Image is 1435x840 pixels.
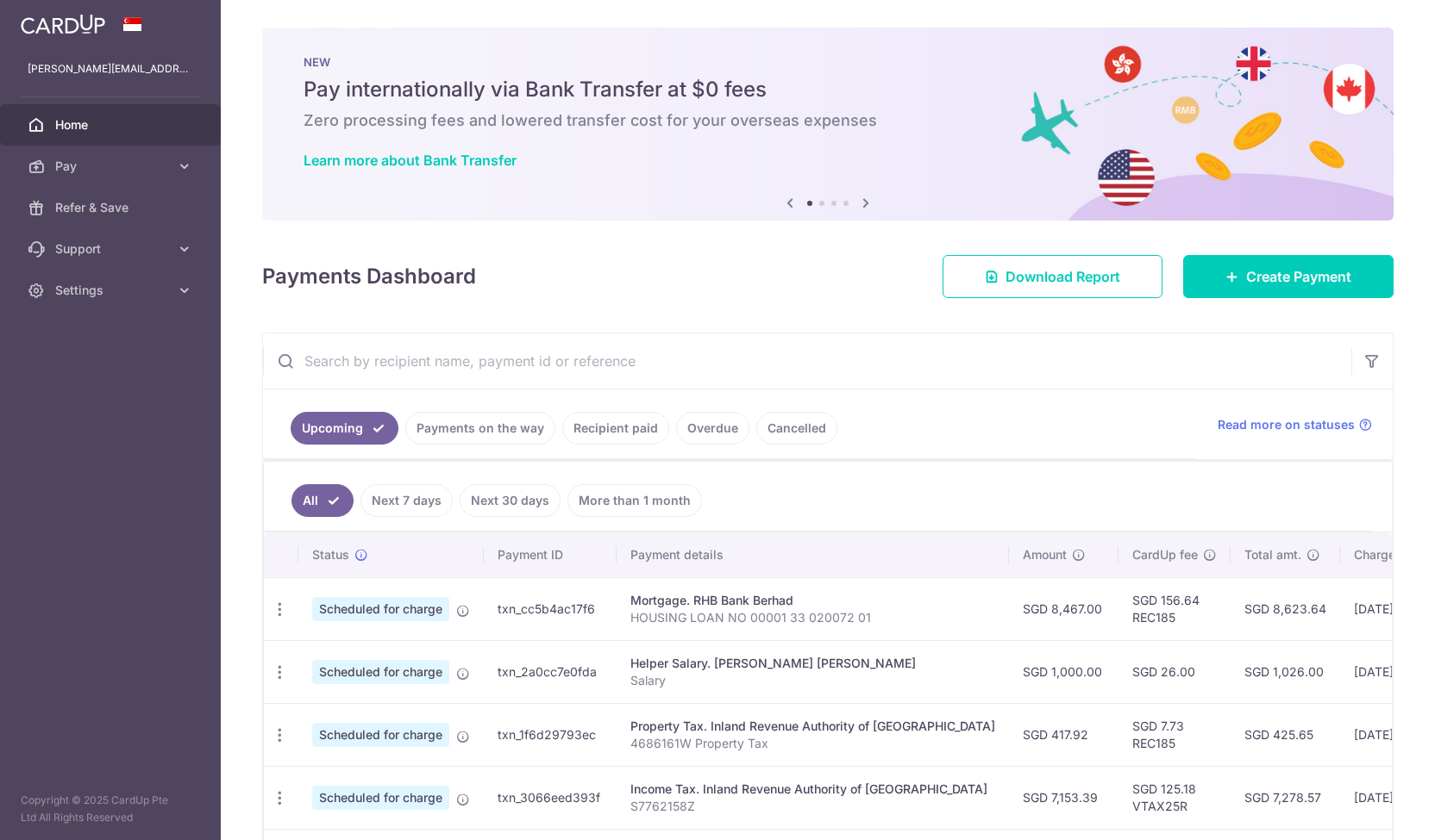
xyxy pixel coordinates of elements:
a: Download Report [943,255,1162,298]
a: Overdue [676,412,749,445]
span: Support [55,240,169,258]
td: SGD 7,153.39 [1009,766,1119,829]
a: Create Payment [1183,255,1394,298]
a: Learn more about Bank Transfer [304,152,517,169]
span: Home [55,116,169,134]
h5: Pay internationally via Bank Transfer at $0 fees [304,76,1352,103]
td: SGD 417.92 [1009,703,1119,766]
th: Payment ID [484,532,617,577]
td: SGD 8,467.00 [1009,577,1119,640]
a: Next 7 days [360,484,453,517]
p: NEW [304,55,1352,69]
td: SGD 425.65 [1231,703,1340,766]
td: SGD 7,278.57 [1231,766,1340,829]
td: txn_3066eed393f [484,766,617,829]
span: Scheduled for charge [312,723,449,747]
img: Bank transfer banner [262,28,1394,221]
th: Payment details [617,532,1009,577]
span: Scheduled for charge [312,597,449,621]
div: Mortgage. RHB Bank Berhad [630,592,995,609]
a: Cancelled [756,412,837,445]
a: Upcoming [291,412,398,445]
span: Scheduled for charge [312,786,449,810]
span: Total amt. [1244,546,1301,563]
span: Refer & Save [55,199,169,216]
span: Charge date [1354,546,1425,563]
a: Next 30 days [460,484,561,517]
a: Recipient paid [562,412,669,445]
span: Download Report [1006,266,1120,287]
a: More than 1 month [567,484,702,517]
span: Read more on statuses [1218,416,1355,433]
p: 4686161W Property Tax [630,735,995,752]
span: Status [312,546,349,563]
td: txn_1f6d29793ec [484,703,617,766]
td: SGD 7.73 REC185 [1119,703,1231,766]
p: S7762158Z [630,798,995,815]
td: SGD 26.00 [1119,640,1231,703]
div: Income Tax. Inland Revenue Authority of [GEOGRAPHIC_DATA] [630,781,995,798]
span: Settings [55,282,169,299]
td: txn_2a0cc7e0fda [484,640,617,703]
img: CardUp [21,14,105,34]
a: All [291,484,354,517]
td: SGD 1,026.00 [1231,640,1340,703]
input: Search by recipient name, payment id or reference [263,333,1351,389]
h4: Payments Dashboard [262,261,476,292]
td: SGD 8,623.64 [1231,577,1340,640]
span: CardUp fee [1132,546,1198,563]
p: [PERSON_NAME][EMAIL_ADDRESS][PERSON_NAME][DOMAIN_NAME] [28,60,193,78]
span: Amount [1023,546,1067,563]
div: Property Tax. Inland Revenue Authority of [GEOGRAPHIC_DATA] [630,718,995,735]
td: SGD 1,000.00 [1009,640,1119,703]
span: Create Payment [1246,266,1351,287]
div: Helper Salary. [PERSON_NAME] [PERSON_NAME] [630,655,995,672]
span: Pay [55,158,169,175]
td: SGD 125.18 VTAX25R [1119,766,1231,829]
a: Payments on the way [405,412,555,445]
td: txn_cc5b4ac17f6 [484,577,617,640]
a: Read more on statuses [1218,416,1372,433]
p: Salary [630,672,995,689]
span: Scheduled for charge [312,660,449,684]
td: SGD 156.64 REC185 [1119,577,1231,640]
p: HOUSING LOAN NO 00001 33 020072 01 [630,609,995,626]
h6: Zero processing fees and lowered transfer cost for your overseas expenses [304,110,1352,131]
